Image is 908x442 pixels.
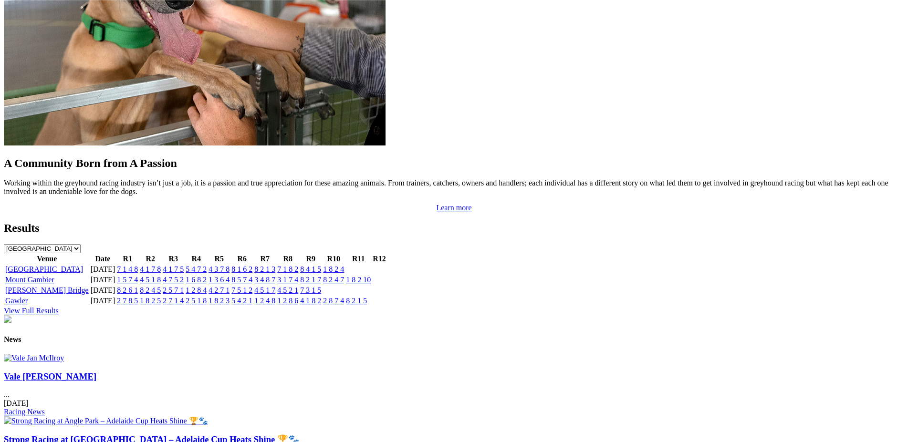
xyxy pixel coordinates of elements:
[323,265,344,273] a: 1 8 2 4
[231,276,252,284] a: 8 5 7 4
[117,297,138,305] a: 2 7 8 5
[209,286,230,294] a: 4 2 7 1
[186,286,207,294] a: 1 2 8 4
[4,157,904,170] h2: A Community Born from A Passion
[254,254,276,264] th: R7
[163,265,184,273] a: 4 1 7 5
[209,265,230,273] a: 4 3 7 8
[277,276,298,284] a: 3 1 7 4
[277,286,298,294] a: 4 5 2 1
[323,297,344,305] a: 2 8 7 4
[163,286,184,294] a: 2 5 7 1
[300,297,321,305] a: 4 1 8 2
[4,371,96,381] a: Vale [PERSON_NAME]
[5,254,89,264] th: Venue
[4,416,208,425] img: Strong Racing at Angle Park – Adelaide Cup Heats Shine 🏆🐾
[5,286,89,294] a: [PERSON_NAME] Bridge
[231,286,252,294] a: 7 5 1 2
[185,254,207,264] th: R4
[209,276,230,284] a: 1 3 6 4
[300,265,321,273] a: 8 4 1 5
[277,265,298,273] a: 7 1 8 2
[186,265,207,273] a: 5 4 7 2
[140,276,161,284] a: 4 5 1 8
[208,254,230,264] th: R5
[4,222,904,235] h2: Results
[277,297,298,305] a: 1 2 8 6
[231,254,253,264] th: R6
[4,307,59,315] a: View Full Results
[5,276,54,284] a: Mount Gambier
[163,297,184,305] a: 2 7 1 4
[5,265,83,273] a: [GEOGRAPHIC_DATA]
[4,371,904,417] div: ...
[323,276,344,284] a: 8 2 4 7
[372,254,386,264] th: R12
[323,254,344,264] th: R10
[4,354,64,362] img: Vale Jan McIlroy
[117,286,138,294] a: 8 2 6 1
[436,204,471,212] a: Learn more
[90,254,116,264] th: Date
[90,265,116,274] td: [DATE]
[346,297,367,305] a: 8 2 1 5
[254,276,275,284] a: 3 4 8 7
[116,254,138,264] th: R1
[140,297,161,305] a: 1 8 2 5
[140,265,161,273] a: 4 1 7 8
[277,254,299,264] th: R8
[90,286,116,295] td: [DATE]
[186,297,207,305] a: 2 5 1 8
[300,254,322,264] th: R9
[5,297,28,305] a: Gawler
[117,276,138,284] a: 1 5 7 4
[140,286,161,294] a: 8 2 4 5
[4,408,45,416] a: Racing News
[90,275,116,285] td: [DATE]
[4,335,904,344] h4: News
[345,254,371,264] th: R11
[186,276,207,284] a: 1 6 8 2
[90,296,116,306] td: [DATE]
[300,276,321,284] a: 8 2 1 7
[4,179,904,196] p: Working within the greyhound racing industry isn’t just a job, it is a passion and true appreciat...
[4,399,29,407] span: [DATE]
[231,297,252,305] a: 5 4 2 1
[4,315,11,323] img: chasers_homepage.jpg
[209,297,230,305] a: 1 8 2 3
[117,265,138,273] a: 7 1 4 8
[231,265,252,273] a: 8 1 6 2
[162,254,184,264] th: R3
[254,297,275,305] a: 1 2 4 8
[163,276,184,284] a: 4 7 5 2
[254,286,275,294] a: 4 5 1 7
[300,286,321,294] a: 7 3 1 5
[254,265,275,273] a: 8 2 1 3
[346,276,371,284] a: 1 8 2 10
[139,254,161,264] th: R2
